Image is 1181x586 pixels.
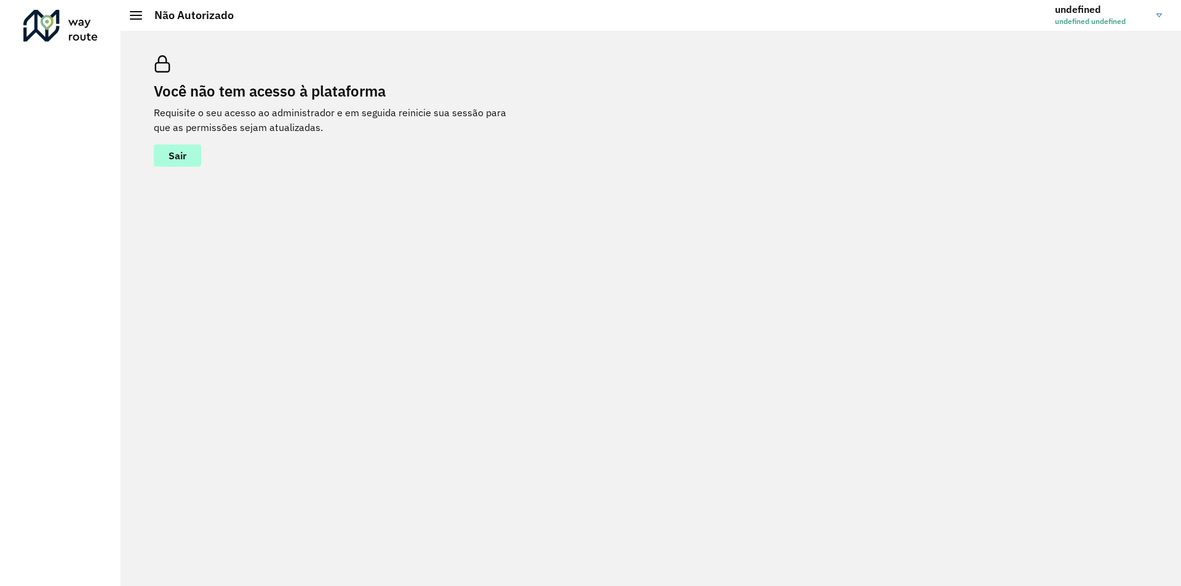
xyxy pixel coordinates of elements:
button: button [154,145,201,167]
span: Sair [169,151,186,160]
span: undefined undefined [1055,16,1147,27]
p: Requisite o seu acesso ao administrador e em seguida reinicie sua sessão para que as permissões s... [154,105,523,135]
h2: Não Autorizado [142,9,234,22]
h2: Você não tem acesso à plataforma [154,82,523,100]
h3: undefined [1055,4,1147,15]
